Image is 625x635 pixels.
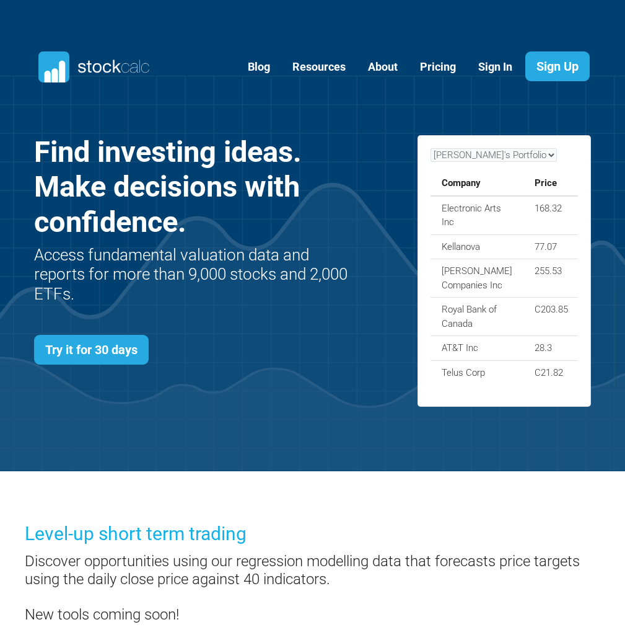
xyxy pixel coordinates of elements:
h3: Level-up short term trading [25,521,601,547]
td: 255.53 [523,259,579,298]
td: C21.82 [523,360,579,384]
a: Resources [283,52,355,82]
td: [PERSON_NAME] Companies Inc [431,259,523,298]
td: Royal Bank of Canada [431,298,523,336]
th: Price [523,171,579,196]
td: C203.85 [523,298,579,336]
a: Pricing [411,52,465,82]
a: About [359,52,407,82]
h2: Access fundamental valuation data and reports for more than 9,000 stocks and 2,000 ETFs. [34,246,352,304]
td: 28.3 [523,336,579,361]
td: Telus Corp [431,360,523,384]
a: Try it for 30 days [34,335,149,365]
th: Company [431,171,523,196]
td: 168.32 [523,196,579,235]
td: AT&T Inc [431,336,523,361]
td: Electronic Arts Inc [431,196,523,235]
a: Blog [238,52,279,82]
td: Kellanova [431,234,523,259]
h4: Discover opportunities using our regression modelling data that forecasts price targets using the... [25,553,601,624]
a: Sign In [469,52,522,82]
td: 77.07 [523,234,579,259]
h1: Find investing ideas. Make decisions with confidence. [34,135,352,239]
a: Sign Up [525,51,590,81]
